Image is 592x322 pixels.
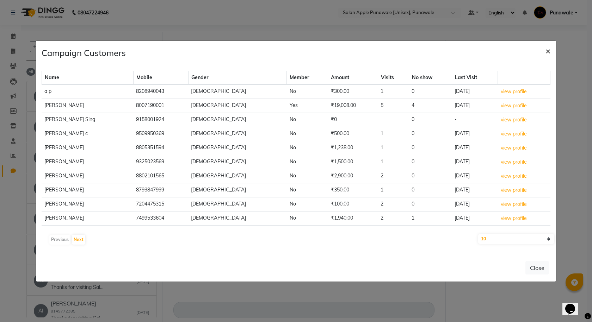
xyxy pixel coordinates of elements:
td: ₹350.00 [328,183,378,197]
td: [PERSON_NAME] [42,99,133,113]
td: 2 [378,169,409,183]
td: Yes [287,99,328,113]
td: 1 [378,84,409,99]
td: a p [42,84,133,99]
td: - [452,113,498,127]
td: 9509950369 [133,127,188,141]
td: ₹19,008.00 [328,99,378,113]
td: 8802101565 [133,169,188,183]
td: [DATE] [452,211,498,225]
td: [PERSON_NAME] [42,183,133,197]
td: ₹2,900.00 [328,169,378,183]
td: 1 [409,211,452,225]
td: No [287,197,328,211]
td: No [287,84,328,99]
td: [DATE] [452,127,498,141]
td: ₹1,500.00 [328,155,378,169]
td: [DATE] [452,197,498,211]
button: view profile [500,116,527,124]
td: 0 [409,84,452,99]
th: Gender [188,71,287,84]
td: [PERSON_NAME] [42,197,133,211]
td: [DATE] [452,141,498,155]
td: 8208940043 [133,84,188,99]
td: [PERSON_NAME] [42,211,133,225]
td: 2 [378,211,409,225]
th: Visits [378,71,409,84]
td: [PERSON_NAME] c [42,127,133,141]
td: 0 [409,155,452,169]
td: No [287,183,328,197]
td: 1 [378,155,409,169]
td: [DATE] [452,84,498,99]
th: Mobile [133,71,188,84]
td: [DEMOGRAPHIC_DATA] [188,141,287,155]
td: 5 [378,99,409,113]
td: No [287,113,328,127]
td: [PERSON_NAME] Sing [42,113,133,127]
th: Amount [328,71,378,84]
td: [DATE] [452,183,498,197]
td: [DEMOGRAPHIC_DATA] [188,197,287,211]
button: view profile [500,88,527,96]
td: ₹300.00 [328,84,378,99]
td: 1 [378,127,409,141]
td: [DEMOGRAPHIC_DATA] [188,155,287,169]
td: No [287,127,328,141]
td: 8793847999 [133,183,188,197]
button: view profile [500,144,527,152]
td: 8007190001 [133,99,188,113]
td: 0 [409,113,452,127]
td: 0 [409,127,452,141]
td: [DEMOGRAPHIC_DATA] [188,84,287,99]
td: 0 [409,169,452,183]
button: view profile [500,172,527,180]
td: 9158001924 [133,113,188,127]
button: view profile [500,214,527,222]
td: 0 [409,197,452,211]
td: 0 [409,141,452,155]
button: view profile [500,130,527,138]
td: 1 [378,183,409,197]
td: [DATE] [452,169,498,183]
td: ₹500.00 [328,127,378,141]
button: Next [72,235,85,245]
td: [PERSON_NAME] [42,141,133,155]
td: [PERSON_NAME] [42,155,133,169]
td: ₹1,238.00 [328,141,378,155]
td: [DATE] [452,99,498,113]
td: 2 [378,197,409,211]
th: Name [42,71,133,84]
span: × [545,45,550,56]
td: [DATE] [452,155,498,169]
td: No [287,169,328,183]
td: 9325023569 [133,155,188,169]
iframe: chat widget [562,294,585,315]
td: [DEMOGRAPHIC_DATA] [188,211,287,225]
td: No [287,211,328,225]
th: Last Visit [452,71,498,84]
td: [DEMOGRAPHIC_DATA] [188,113,287,127]
td: No [287,141,328,155]
td: 0 [409,183,452,197]
button: Close [540,41,556,61]
td: [DEMOGRAPHIC_DATA] [188,183,287,197]
button: Close [525,261,549,274]
button: view profile [500,200,527,208]
td: ₹0 [328,113,378,127]
td: 8805351594 [133,141,188,155]
td: [DEMOGRAPHIC_DATA] [188,127,287,141]
td: 1 [378,141,409,155]
td: 4 [409,99,452,113]
td: 7499533604 [133,211,188,225]
th: Member [287,71,328,84]
td: [DEMOGRAPHIC_DATA] [188,99,287,113]
td: ₹1,940.00 [328,211,378,225]
td: ₹100.00 [328,197,378,211]
button: view profile [500,186,527,194]
button: view profile [500,102,527,110]
h4: Campaign Customers [42,46,126,59]
td: No [287,155,328,169]
td: [PERSON_NAME] [42,169,133,183]
button: view profile [500,158,527,166]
